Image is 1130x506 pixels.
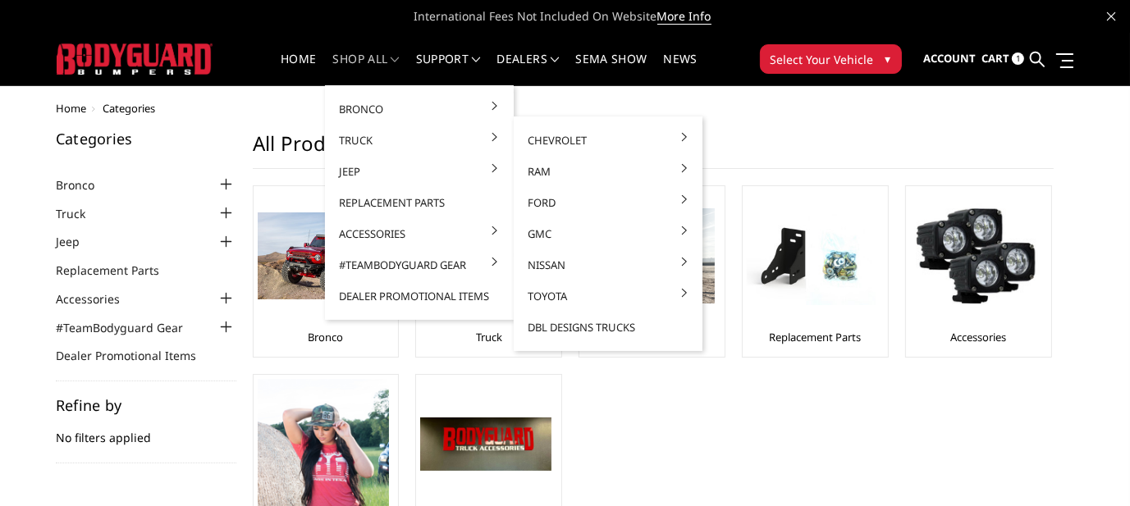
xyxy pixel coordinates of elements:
a: SEMA Show [575,53,647,85]
a: Accessories [950,330,1006,344]
iframe: Chat Widget [1048,427,1130,506]
a: Truck [332,125,507,156]
a: Truck [56,205,106,222]
a: Bronco [309,330,344,344]
span: Categories [103,101,156,116]
a: Replacement Parts [770,330,862,344]
a: Jeep [332,156,507,187]
a: Ford [520,187,696,218]
a: News [663,53,697,85]
a: Replacement Parts [332,187,507,218]
a: Bronco [332,93,507,125]
a: Cart 1 [981,37,1024,81]
span: ▾ [885,50,891,67]
a: Dealers [497,53,560,85]
a: Dealer Promotional Items [56,347,217,364]
a: Accessories [56,290,140,308]
a: Account [923,37,976,81]
img: BODYGUARD BUMPERS [57,43,213,74]
span: Cart [981,51,1009,66]
a: Accessories [332,218,507,249]
button: Select Your Vehicle [760,44,902,74]
a: Toyota [520,280,696,312]
a: Home [57,101,87,116]
span: 1 [1012,52,1024,65]
a: DBL Designs Trucks [520,312,696,343]
a: Replacement Parts [56,262,180,279]
a: Home [281,53,316,85]
a: Bronco [56,176,115,194]
a: Dealer Promotional Items [332,280,507,312]
a: More Info [657,8,711,25]
a: #TeamBodyguard Gear [56,319,204,336]
a: #TeamBodyguard Gear [332,249,507,280]
a: Nissan [520,249,696,280]
a: Jeep [56,233,100,250]
a: shop all [333,53,400,85]
span: Account [923,51,976,66]
a: Chevrolet [520,125,696,156]
a: GMC [520,218,696,249]
h5: Refine by [56,398,236,413]
h1: All Products [253,131,1054,169]
a: Ram [520,156,696,187]
h5: Categories [56,131,236,146]
span: Select Your Vehicle [771,51,874,68]
div: No filters applied [56,398,236,463]
a: Support [416,53,481,85]
a: Truck [476,330,502,344]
